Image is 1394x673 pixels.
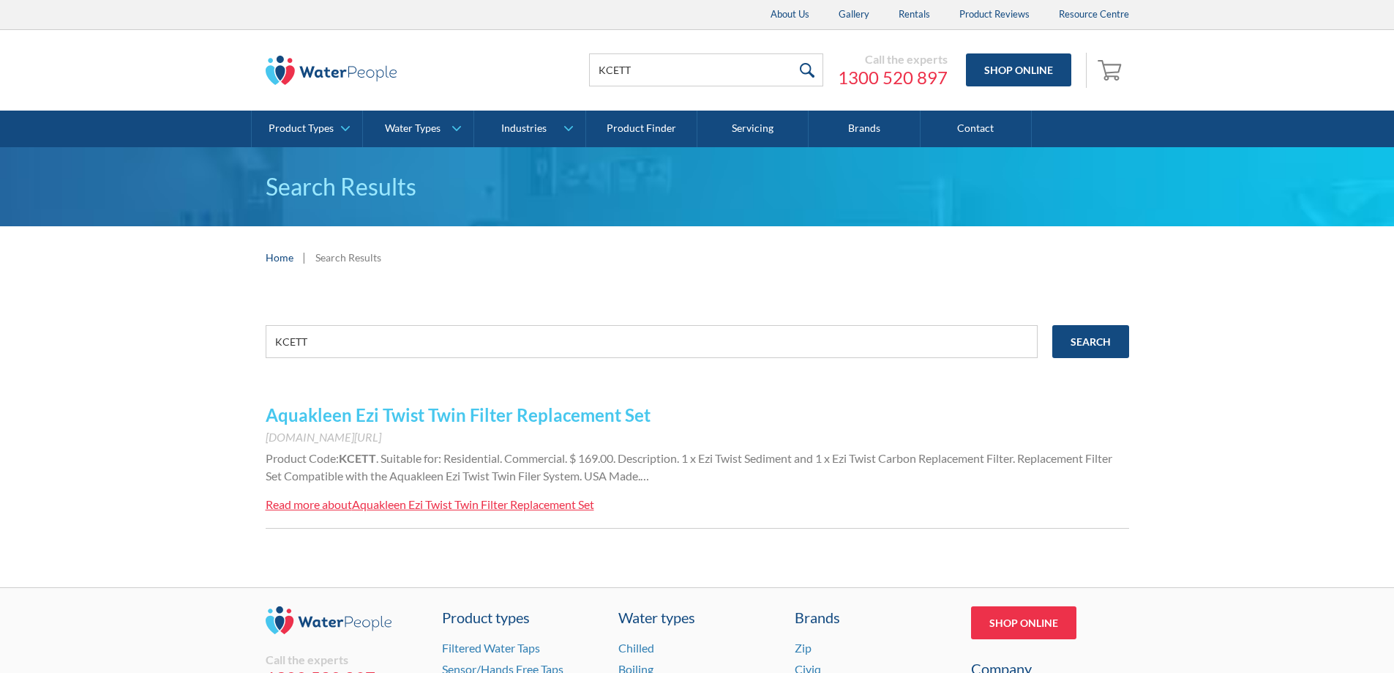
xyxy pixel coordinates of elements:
span: … [640,469,649,483]
a: Water types [618,606,776,628]
a: Servicing [697,111,809,147]
input: Search [1052,325,1129,358]
a: Zip [795,641,812,655]
div: [DOMAIN_NAME][URL] [266,428,1129,446]
a: Chilled [618,641,654,655]
div: Call the experts [266,652,424,667]
a: 1300 520 897 [838,67,948,89]
h1: Search Results [266,169,1129,204]
a: Product types [442,606,600,628]
div: Search Results [315,250,381,265]
div: Aquakleen Ezi Twist Twin Filter Replacement Set [352,497,594,511]
a: Product Finder [586,111,697,147]
div: Water Types [385,122,441,135]
a: Brands [809,111,920,147]
img: The Water People [266,56,397,85]
a: Read more aboutAquakleen Ezi Twist Twin Filter Replacement Set [266,496,594,513]
a: Aquakleen Ezi Twist Twin Filter Replacement Set [266,404,651,425]
img: shopping cart [1098,58,1125,81]
div: Brands [795,606,953,628]
a: Industries [474,111,585,147]
a: Open empty cart [1094,53,1129,88]
input: e.g. chilled water cooler [266,325,1038,358]
div: | [301,248,308,266]
a: Contact [921,111,1032,147]
a: Filtered Water Taps [442,641,540,655]
span: . Suitable for: Residential. Commercial. $ 169.00. Description. 1 x Ezi Twist Sediment and 1 x Ez... [266,451,1112,483]
div: Industries [501,122,547,135]
strong: KCETT [339,451,376,465]
div: Read more about [266,497,352,511]
span: Product Code: [266,451,339,465]
a: Product Types [252,111,362,147]
div: Product Types [269,122,334,135]
input: Search products [589,53,823,86]
a: Water Types [363,111,473,147]
div: Call the experts [838,52,948,67]
a: Shop Online [971,606,1076,639]
a: Shop Online [966,53,1071,86]
a: Home [266,250,293,265]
